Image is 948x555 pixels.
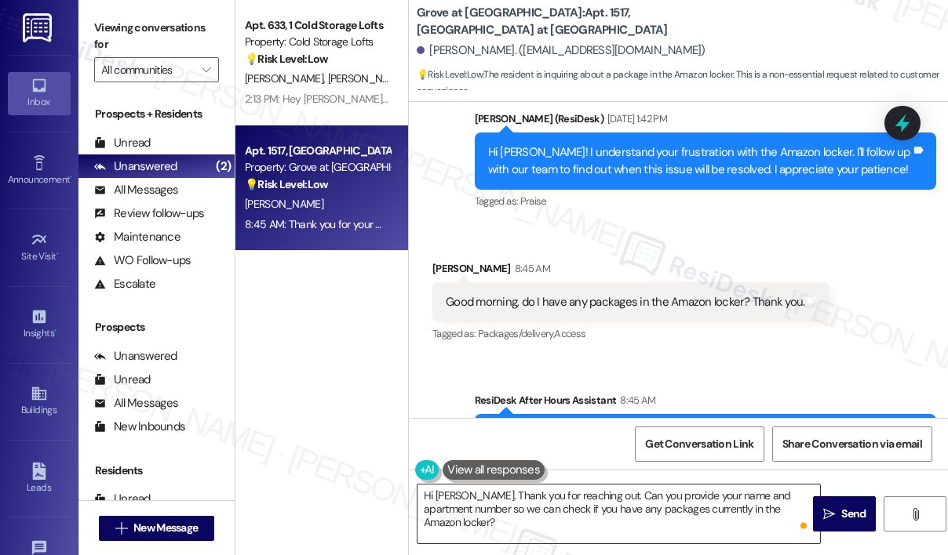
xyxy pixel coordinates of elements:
[94,395,178,412] div: All Messages
[245,143,390,159] div: Apt. 1517, [GEOGRAPHIC_DATA] at [GEOGRAPHIC_DATA]
[645,436,753,452] span: Get Conversation Link
[910,508,921,521] i: 
[8,303,71,346] a: Insights •
[101,57,194,82] input: All communities
[475,190,936,212] div: Tagged as:
[782,436,922,452] span: Share Conversation via email
[78,462,235,479] div: Residents
[94,372,151,388] div: Unread
[8,380,71,423] a: Buildings
[94,229,180,245] div: Maintenance
[813,496,876,531] button: Send
[94,491,151,507] div: Unread
[635,426,764,462] button: Get Conversation Link
[245,34,390,50] div: Property: Cold Storage Lofts
[78,106,235,122] div: Prospects + Residents
[94,276,155,292] div: Escalate
[328,71,407,85] span: [PERSON_NAME]
[8,227,71,269] a: Site Visit •
[475,392,936,414] div: ResiDesk After Hours Assistant
[94,419,185,435] div: New Inbounds
[841,506,866,522] span: Send
[417,42,706,59] div: [PERSON_NAME]. ([EMAIL_ADDRESS][DOMAIN_NAME])
[603,111,667,127] div: [DATE] 1:42 PM
[94,205,204,222] div: Review follow-ups
[8,458,71,500] a: Leads
[823,508,835,521] i: 
[202,63,210,76] i: 
[488,144,911,178] div: Hi [PERSON_NAME]! I understand your frustration with the Amazon locker. I'll follow up with our t...
[554,327,585,340] span: Access
[94,16,219,57] label: Viewing conversations for
[520,194,546,208] span: Praise
[94,182,178,198] div: All Messages
[245,197,323,211] span: [PERSON_NAME]
[417,484,820,543] textarea: To enrich screen reader interactions, please activate Accessibility in Grammarly extension settings
[23,13,55,42] img: ResiDesk Logo
[616,392,655,408] div: 8:45 AM
[133,520,198,536] span: New Message
[772,426,932,462] button: Share Conversation via email
[94,135,151,151] div: Unread
[94,158,177,175] div: Unanswered
[245,52,328,66] strong: 💡 Risk Level: Low
[417,5,731,38] b: Grove at [GEOGRAPHIC_DATA]: Apt. 1517, [GEOGRAPHIC_DATA] at [GEOGRAPHIC_DATA]
[245,177,328,191] strong: 💡 Risk Level: Low
[8,72,71,114] a: Inbox
[511,260,550,277] div: 8:45 AM
[417,68,483,81] strong: 💡 Risk Level: Low
[57,248,59,259] span: •
[94,252,191,269] div: WO Follow-ups
[115,522,127,535] i: 
[94,348,177,365] div: Unanswered
[54,325,57,336] span: •
[446,294,804,310] div: Good morning, do I have any packages in the Amazon locker? Thank you.
[475,111,936,132] div: [PERSON_NAME] (ResiDesk)
[99,516,215,541] button: New Message
[212,154,235,179] div: (2)
[245,71,328,85] span: [PERSON_NAME]
[78,319,235,336] div: Prospects
[245,17,390,34] div: Apt. 633, 1 Cold Storage Lofts
[478,327,554,340] span: Packages/delivery ,
[417,67,948,100] span: : The resident is inquiring about a package in the Amazon locker. This is a non-essential request...
[432,322,829,345] div: Tagged as:
[432,260,829,282] div: [PERSON_NAME]
[70,172,72,183] span: •
[245,159,390,176] div: Property: Grove at [GEOGRAPHIC_DATA]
